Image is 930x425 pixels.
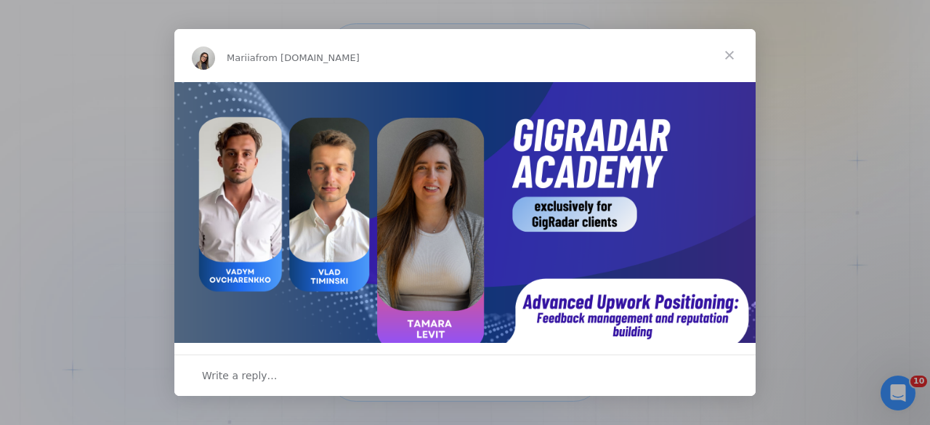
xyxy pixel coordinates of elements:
[174,355,756,396] div: Open conversation and reply
[202,366,278,385] span: Write a reply…
[192,46,215,70] img: Profile image for Mariia
[227,52,256,63] span: Mariia
[256,52,360,63] span: from [DOMAIN_NAME]
[703,29,756,81] span: Close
